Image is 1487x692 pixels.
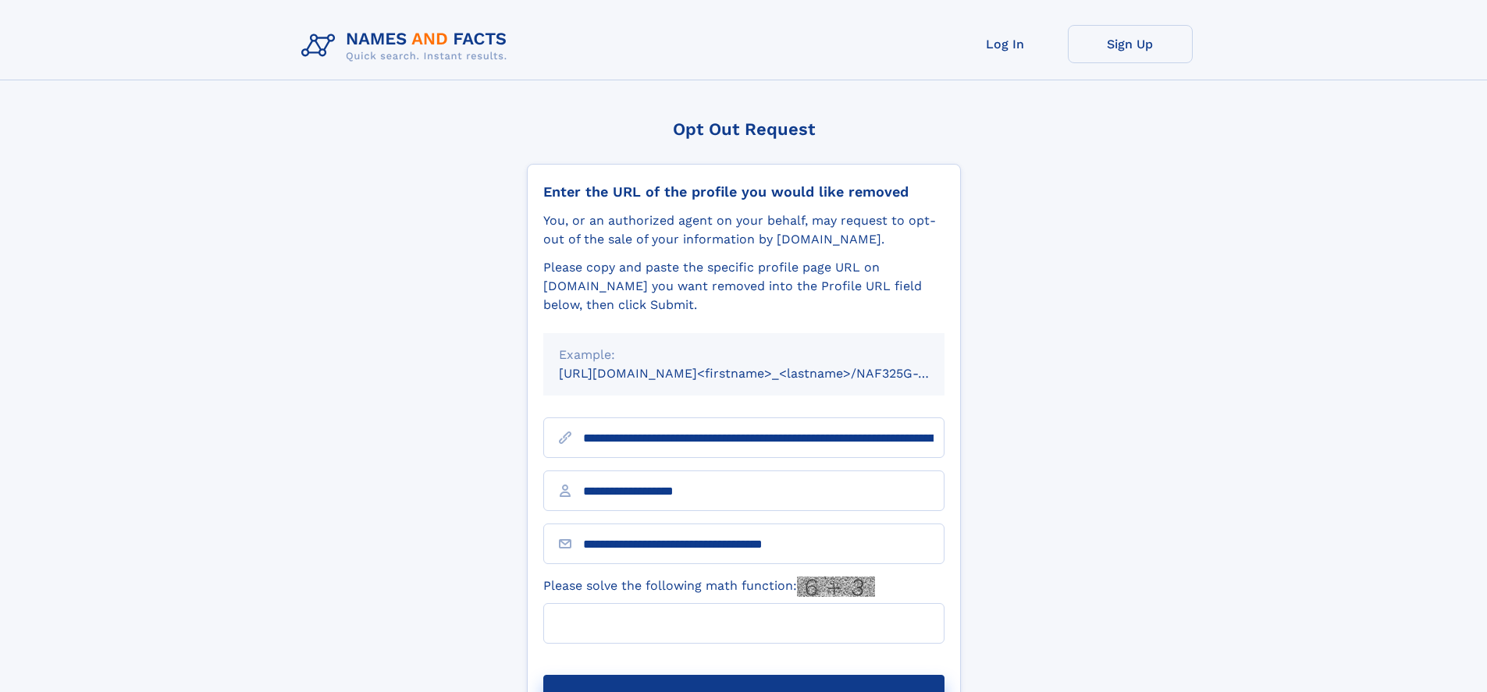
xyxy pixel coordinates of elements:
[543,183,944,201] div: Enter the URL of the profile you would like removed
[543,577,875,597] label: Please solve the following math function:
[295,25,520,67] img: Logo Names and Facts
[943,25,1068,63] a: Log In
[543,258,944,314] div: Please copy and paste the specific profile page URL on [DOMAIN_NAME] you want removed into the Pr...
[543,211,944,249] div: You, or an authorized agent on your behalf, may request to opt-out of the sale of your informatio...
[1068,25,1193,63] a: Sign Up
[559,346,929,364] div: Example:
[559,366,974,381] small: [URL][DOMAIN_NAME]<firstname>_<lastname>/NAF325G-xxxxxxxx
[527,119,961,139] div: Opt Out Request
